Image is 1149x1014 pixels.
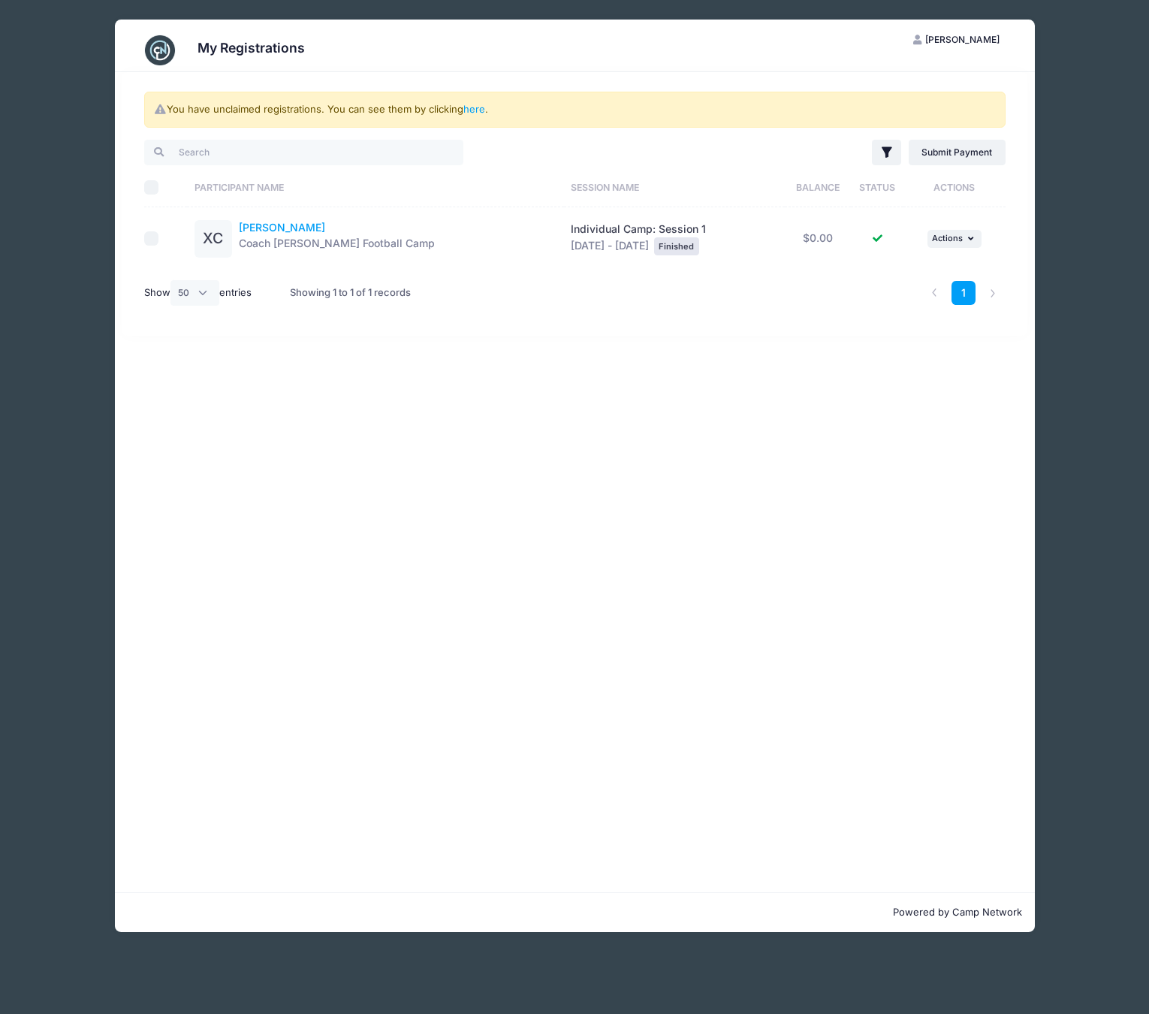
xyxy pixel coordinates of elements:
th: Select All [144,167,187,207]
button: Actions [927,230,982,248]
a: 1 [951,281,976,306]
a: here [463,103,485,115]
div: XC [195,220,232,258]
button: [PERSON_NAME] [900,27,1013,53]
span: [PERSON_NAME] [925,34,1000,45]
label: Show entries [144,280,252,306]
th: Session Name: activate to sort column ascending [564,167,785,207]
select: Showentries [170,280,220,306]
th: Actions: activate to sort column ascending [903,167,1005,207]
div: [DATE] - [DATE] [571,222,777,255]
p: Powered by Camp Network [127,905,1023,920]
img: CampNetwork [145,35,175,65]
div: Coach [PERSON_NAME] Football Camp [239,220,435,258]
th: Status: activate to sort column ascending [851,167,904,207]
th: Participant Name: activate to sort column ascending [187,167,564,207]
span: Actions [932,233,963,243]
span: Individual Camp: Session 1 [571,222,706,235]
div: Finished [654,237,699,255]
div: Showing 1 to 1 of 1 records [290,276,411,310]
a: Submit Payment [909,140,1006,165]
a: XC [195,233,232,246]
th: Balance: activate to sort column ascending [785,167,851,207]
div: You have unclaimed registrations. You can see them by clicking . [144,92,1006,128]
td: $0.00 [785,207,851,270]
a: [PERSON_NAME] [239,221,325,234]
h3: My Registrations [198,40,305,56]
input: Search [144,140,463,165]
